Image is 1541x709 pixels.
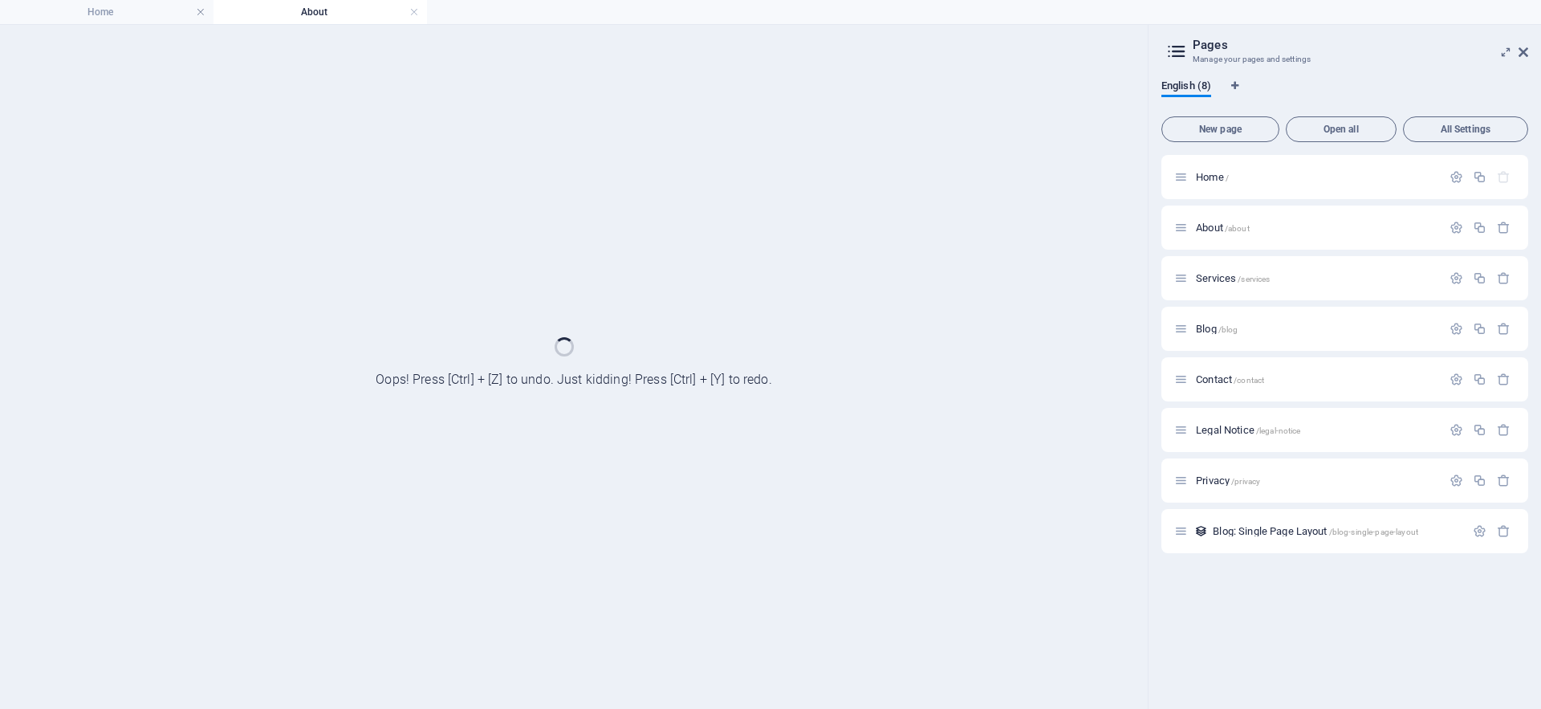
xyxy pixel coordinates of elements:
div: Duplicate [1473,322,1486,336]
div: Settings [1450,423,1463,437]
span: Click to open page [1213,525,1418,537]
div: Contact/contact [1191,374,1441,385]
div: Settings [1450,271,1463,285]
div: Duplicate [1473,170,1486,184]
div: Privacy/privacy [1191,475,1441,486]
div: Remove [1497,322,1511,336]
div: Home/ [1191,172,1441,182]
span: Click to open page [1196,272,1270,284]
div: Remove [1497,524,1511,538]
button: All Settings [1403,116,1528,142]
span: /blog [1218,325,1238,334]
span: All Settings [1410,124,1521,134]
span: Click to open page [1196,373,1264,385]
div: Settings [1450,170,1463,184]
div: Duplicate [1473,423,1486,437]
span: English (8) [1161,76,1211,99]
span: Click to open page [1196,323,1238,335]
div: Settings [1450,474,1463,487]
button: Open all [1286,116,1397,142]
div: Remove [1497,271,1511,285]
span: Open all [1293,124,1389,134]
div: Settings [1450,373,1463,386]
div: Blog: Single Page Layout/blog-single-page-layout [1208,526,1465,536]
span: /services [1238,275,1270,283]
div: Duplicate [1473,373,1486,386]
div: This layout is used as a template for all items (e.g. a blog post) of this collection. The conten... [1194,524,1208,538]
div: Blog/blog [1191,324,1441,334]
div: Services/services [1191,273,1441,283]
span: /legal-notice [1256,426,1301,435]
h4: About [213,3,427,21]
span: /about [1225,224,1250,233]
div: Remove [1497,474,1511,487]
span: Click to open page [1196,424,1300,436]
div: Remove [1497,373,1511,386]
span: /blog-single-page-layout [1329,528,1418,536]
div: Settings [1450,322,1463,336]
span: Click to open page [1196,222,1250,234]
span: /contact [1234,376,1264,385]
span: Click to open page [1196,475,1260,487]
span: / [1226,173,1229,182]
div: Duplicate [1473,271,1486,285]
div: Remove [1497,423,1511,437]
div: About/about [1191,222,1441,233]
span: /privacy [1231,477,1260,486]
div: Settings [1473,524,1486,538]
div: Language Tabs [1161,79,1528,110]
div: Legal Notice/legal-notice [1191,425,1441,435]
div: Remove [1497,221,1511,234]
span: New page [1169,124,1272,134]
h2: Pages [1193,38,1528,52]
button: New page [1161,116,1279,142]
div: Duplicate [1473,474,1486,487]
span: Click to open page [1196,171,1229,183]
h3: Manage your pages and settings [1193,52,1496,67]
div: Duplicate [1473,221,1486,234]
div: Settings [1450,221,1463,234]
div: The startpage cannot be deleted [1497,170,1511,184]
